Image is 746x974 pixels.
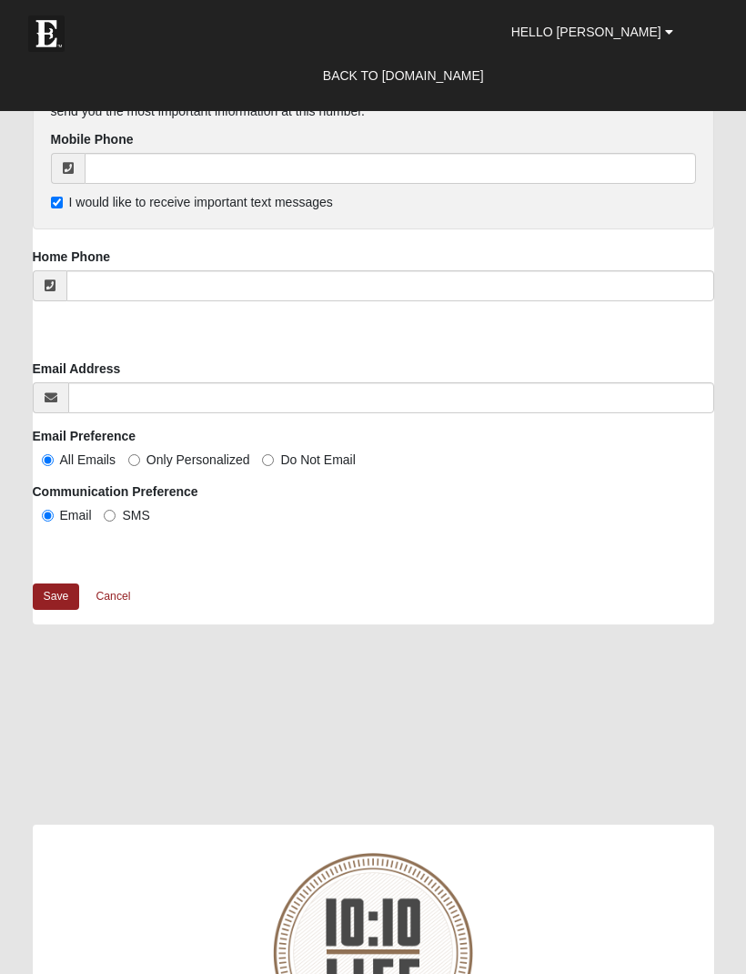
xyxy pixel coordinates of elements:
label: Communication Preference [33,482,198,501]
a: Back to [DOMAIN_NAME] [309,53,498,98]
span: Hello [PERSON_NAME] [511,25,661,39]
a: Hello [PERSON_NAME] [498,9,687,55]
input: Email [42,510,54,522]
input: Do Not Email [262,454,274,466]
input: All Emails [42,454,54,466]
span: Do Not Email [280,452,355,467]
span: SMS [122,508,149,523]
span: Email [60,508,92,523]
label: Email Address [33,360,121,378]
span: Only Personalized [146,452,250,467]
label: Home Phone [33,248,111,266]
span: I would like to receive important text messages [69,195,333,209]
a: Save [33,583,80,610]
a: Cancel [84,583,142,611]
input: Only Personalized [128,454,140,466]
label: Mobile Phone [51,130,134,148]
input: I would like to receive important text messages [51,197,63,208]
span: All Emails [60,452,116,467]
img: Eleven22 logo [28,15,65,52]
input: SMS [104,510,116,522]
label: Email Preference [33,427,136,445]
